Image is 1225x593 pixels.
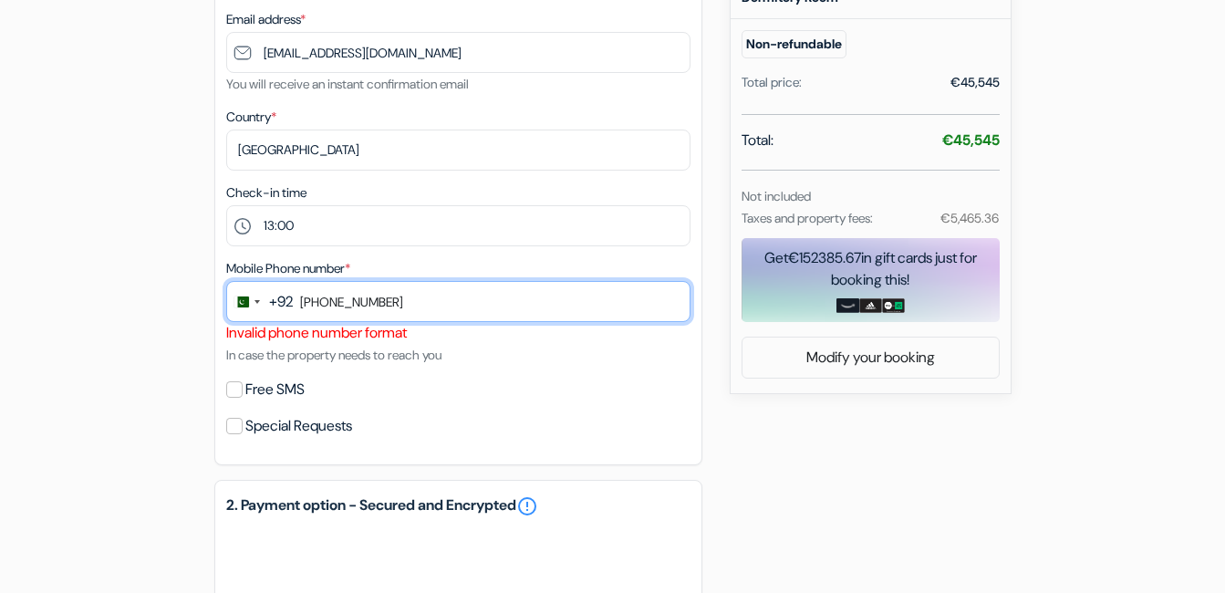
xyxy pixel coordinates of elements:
[226,183,306,203] label: Check-in time
[226,347,441,363] small: In case the property needs to reach you
[245,413,352,439] label: Special Requests
[742,30,846,58] small: Non-refundable
[742,130,773,151] span: Total:
[226,108,276,127] label: Country
[742,188,811,204] small: Not included
[226,76,469,92] small: You will receive an instant confirmation email
[836,298,859,313] img: amazon-card-no-text.png
[226,495,690,517] h5: 2. Payment option - Secured and Encrypted
[742,210,873,226] small: Taxes and property fees:
[940,210,999,226] small: €5,465.36
[788,248,861,267] span: €152385.67
[942,130,1000,150] strong: €45,545
[516,495,538,517] a: error_outline
[226,32,690,73] input: Enter email address
[882,298,905,313] img: uber-uber-eats-card.png
[269,291,293,313] div: +92
[226,10,306,29] label: Email address
[742,247,1000,291] div: Get in gift cards just for booking this!
[742,340,999,375] a: Modify your booking
[859,298,882,313] img: adidas-card.png
[245,377,305,402] label: Free SMS
[742,73,802,92] div: Total price:
[950,73,1000,92] div: €45,545
[226,322,690,344] div: Invalid phone number format
[227,282,293,321] button: Change country, selected Pakistan (+92)
[226,259,350,278] label: Mobile Phone number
